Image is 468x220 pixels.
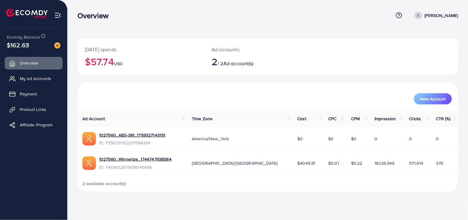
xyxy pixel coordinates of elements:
span: $0 [298,136,303,142]
span: Time Zone [192,116,213,122]
h2: / 2 [212,56,292,67]
span: 18,126,949 [375,160,395,166]
span: 0 [436,136,439,142]
a: 1027560_ABS-381_1759327143151 [99,132,166,138]
span: CPM [351,116,360,122]
a: [PERSON_NAME] [412,11,458,19]
span: Overview [20,60,38,66]
img: logo [6,9,48,18]
img: ic-ads-acc.e4c84228.svg [82,132,96,146]
span: New Account [420,97,446,101]
span: USD [114,61,122,67]
span: $162.63 [7,40,29,49]
span: Ecomdy Balance [7,34,40,40]
img: image [54,42,60,49]
span: ID: 7556251922271584264 [99,140,166,146]
span: $4045.91 [298,160,316,166]
span: Payment [20,91,37,97]
span: CPC [329,116,337,122]
span: 2 [212,54,217,69]
a: Product Links [5,103,63,116]
img: ic-ads-acc.e4c84228.svg [82,156,96,170]
span: [GEOGRAPHIC_DATA]/[GEOGRAPHIC_DATA] [192,160,278,166]
span: $0.22 [351,160,362,166]
span: 0 [375,136,378,142]
span: CTR (%) [436,116,450,122]
button: New Account [414,93,452,104]
span: 571,014 [409,160,424,166]
span: Ad account(s) [223,60,254,67]
a: 1027560_Winnerize_1744747938584 [99,156,172,162]
p: [DATE] spends [85,46,197,53]
span: 2 available account(s) [82,180,126,187]
span: $0 [329,136,334,142]
span: 0 [409,136,412,142]
span: Cost [298,116,307,122]
span: 3.15 [436,160,443,166]
span: ID: 7493632671978045448 [99,164,172,170]
a: Overview [5,57,63,69]
span: Affiliate Program [20,122,53,128]
p: Ad accounts [212,46,292,53]
h2: $57.74 [85,56,197,67]
span: Ad Account [82,116,105,122]
span: Clicks [409,116,421,122]
h3: Overview [77,11,114,20]
a: Payment [5,88,63,100]
p: [PERSON_NAME] [425,12,458,19]
img: menu [54,12,61,19]
a: Affiliate Program [5,119,63,131]
span: My ad accounts [20,75,51,82]
span: Impression [375,116,396,122]
span: $0 [351,136,356,142]
span: $0.01 [329,160,339,166]
span: Product Links [20,106,46,112]
span: America/New_York [192,136,229,142]
a: My ad accounts [5,72,63,85]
